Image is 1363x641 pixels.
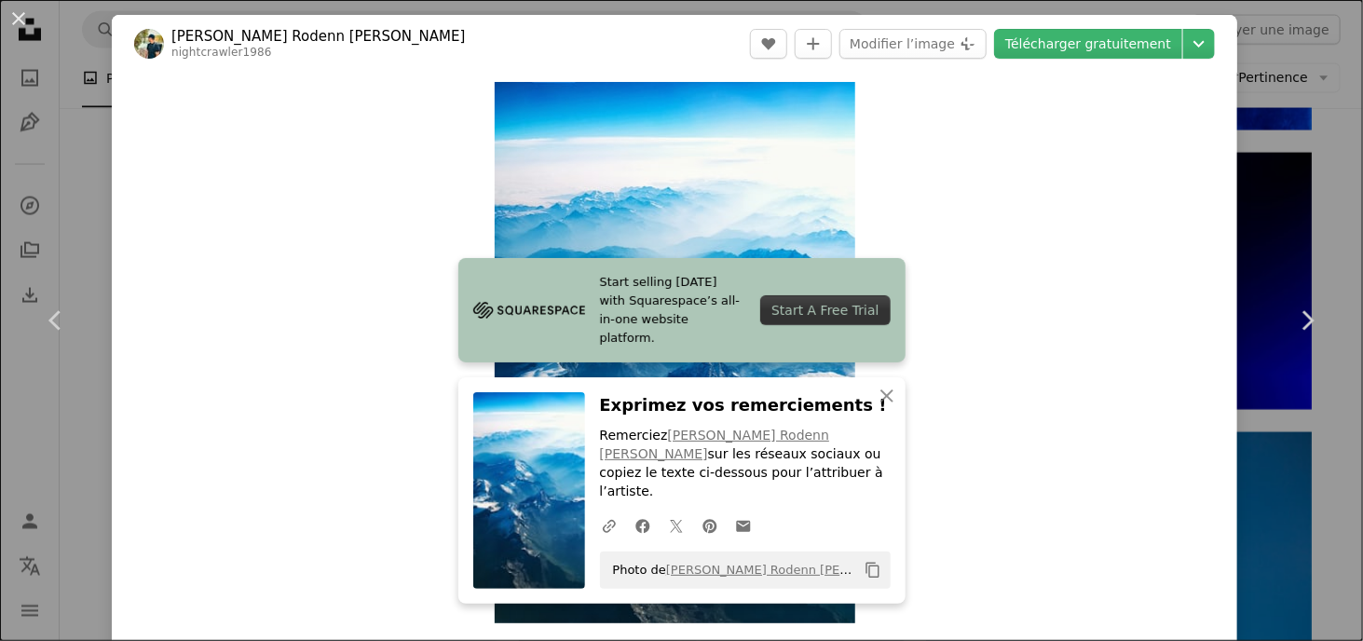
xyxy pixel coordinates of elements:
[857,554,889,586] button: Copier dans le presse-papier
[495,82,855,623] button: Zoom sur cette image
[1183,29,1215,59] button: Choisissez la taille de téléchargement
[600,392,891,419] h3: Exprimez vos remerciements !
[1251,231,1363,410] a: Suivant
[171,27,465,46] a: [PERSON_NAME] Rodenn [PERSON_NAME]
[600,428,830,461] a: [PERSON_NAME] Rodenn [PERSON_NAME]
[473,296,585,324] img: file-1705255347840-230a6ab5bca9image
[760,295,890,325] div: Start A Free Trial
[666,563,920,577] a: [PERSON_NAME] Rodenn [PERSON_NAME]
[600,273,746,348] span: Start selling [DATE] with Squarespace’s all-in-one website platform.
[839,29,987,59] button: Modifier l’image
[626,507,660,544] a: Partagez-leFacebook
[458,258,906,362] a: Start selling [DATE] with Squarespace’s all-in-one website platform.Start A Free Trial
[727,507,760,544] a: Partager par mail
[604,555,857,585] span: Photo de sur
[660,507,693,544] a: Partagez-leTwitter
[795,29,832,59] button: Ajouter à la collection
[750,29,787,59] button: J’aime
[495,82,855,623] img: Vue à vol d’oiseau des montagnes
[171,46,272,59] a: nightcrawler1986
[134,29,164,59] img: Accéder au profil de John Rodenn Castillo
[600,427,891,501] p: Remerciez sur les réseaux sociaux ou copiez le texte ci-dessous pour l’attribuer à l’artiste.
[693,507,727,544] a: Partagez-lePinterest
[994,29,1182,59] a: Télécharger gratuitement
